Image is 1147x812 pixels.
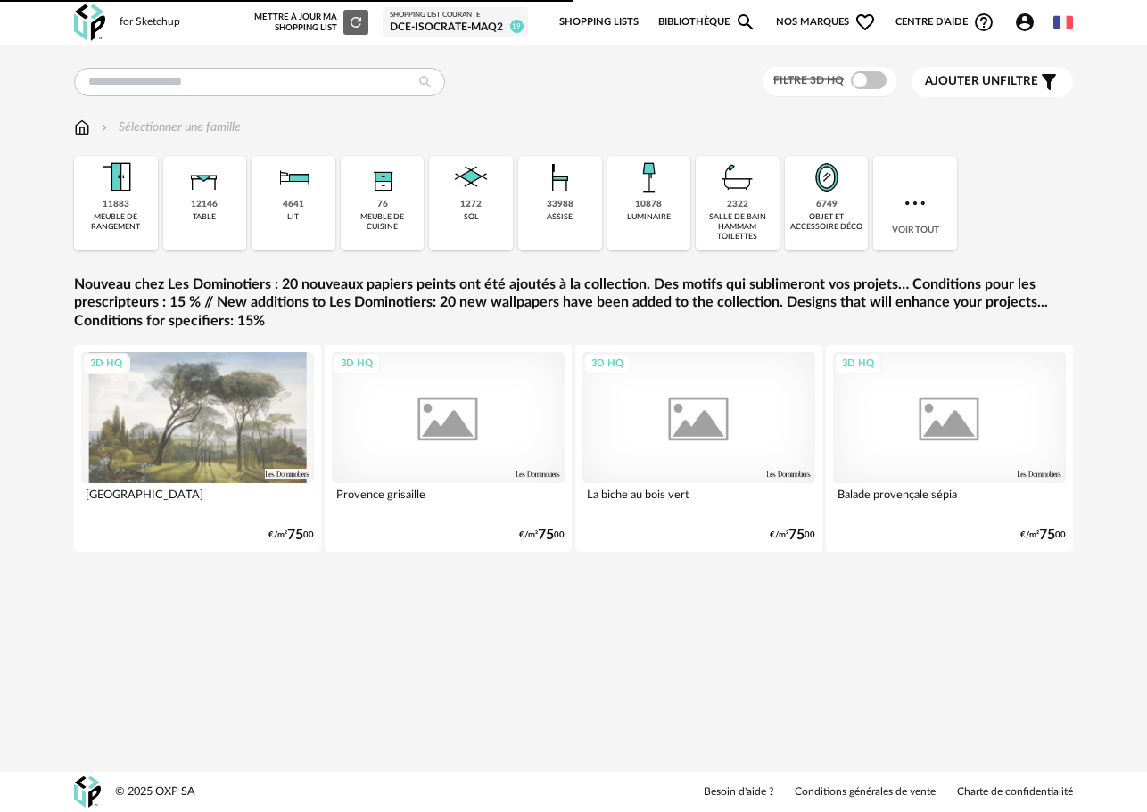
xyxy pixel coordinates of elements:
[547,199,573,210] div: 33988
[193,212,216,222] div: table
[254,10,368,35] div: Mettre à jour ma Shopping List
[826,345,1073,552] a: 3D HQ Balade provençale sépia €/m²7500
[120,15,180,29] div: for Sketchup
[82,353,130,375] div: 3D HQ
[957,785,1073,800] a: Charte de confidentialité
[583,353,631,375] div: 3D HQ
[788,529,805,541] span: 75
[701,212,774,242] div: salle de bain hammam toilettes
[115,784,195,800] div: © 2025 OXP SA
[582,483,815,519] div: La biche au bois vert
[901,189,929,217] img: more.7b13dc1.svg
[1053,12,1073,32] img: fr
[559,4,639,41] a: Shopping Lists
[547,212,573,222] div: assise
[925,75,1000,87] span: Ajouter un
[74,345,321,552] a: 3D HQ [GEOGRAPHIC_DATA] €/m²7500
[635,199,662,210] div: 10878
[333,353,381,375] div: 3D HQ
[74,275,1073,331] a: Nouveau chez Les Dominotiers : 20 nouveaux papiers peints ont été ajoutés à la collection. Des mo...
[627,156,670,199] img: Luminaire.png
[873,156,957,250] div: Voir tout
[79,212,153,233] div: meuble de rangement
[735,12,756,33] span: Magnify icon
[1039,529,1055,541] span: 75
[834,353,882,375] div: 3D HQ
[973,12,994,33] span: Help Circle Outline icon
[283,199,304,210] div: 4641
[790,212,863,233] div: objet et accessoire déco
[770,529,815,541] div: €/m² 00
[103,199,129,210] div: 11883
[74,4,105,41] img: OXP
[390,11,521,34] a: Shopping List courante DCE-Isocrate-MAQ2 19
[727,199,748,210] div: 2322
[81,483,314,519] div: [GEOGRAPHIC_DATA]
[74,776,101,808] img: OXP
[464,212,479,222] div: sol
[287,529,303,541] span: 75
[183,156,226,199] img: Table.png
[390,21,521,35] div: DCE-Isocrate-MAQ2
[773,75,844,86] span: Filtre 3D HQ
[833,483,1066,519] div: Balade provençale sépia
[1020,529,1066,541] div: €/m² 00
[325,345,572,552] a: 3D HQ Provence grisaille €/m²7500
[776,4,876,41] span: Nos marques
[704,785,773,800] a: Besoin d'aide ?
[1038,71,1060,93] span: Filter icon
[510,20,524,33] span: 19
[332,483,565,519] div: Provence grisaille
[658,4,756,41] a: BibliothèqueMagnify icon
[538,529,554,541] span: 75
[377,199,388,210] div: 76
[74,119,90,136] img: svg+xml;base64,PHN2ZyB3aWR0aD0iMTYiIGhlaWdodD0iMTciIHZpZXdCb3g9IjAgMCAxNiAxNyIgZmlsbD0ibm9uZSIgeG...
[575,345,822,552] a: 3D HQ La biche au bois vert €/m²7500
[348,18,364,27] span: Refresh icon
[805,156,848,199] img: Miroir.png
[895,12,994,33] span: Centre d'aideHelp Circle Outline icon
[1014,12,1036,33] span: Account Circle icon
[272,156,315,199] img: Literie.png
[97,119,111,136] img: svg+xml;base64,PHN2ZyB3aWR0aD0iMTYiIGhlaWdodD0iMTYiIHZpZXdCb3g9IjAgMCAxNiAxNiIgZmlsbD0ibm9uZSIgeG...
[716,156,759,199] img: Salle%20de%20bain.png
[361,156,404,199] img: Rangement.png
[925,74,1038,89] span: filtre
[1014,12,1044,33] span: Account Circle icon
[268,529,314,541] div: €/m² 00
[191,199,218,210] div: 12146
[346,212,419,233] div: meuble de cuisine
[539,156,582,199] img: Assise.png
[97,119,241,136] div: Sélectionner une famille
[390,11,521,20] div: Shopping List courante
[795,785,936,800] a: Conditions générales de vente
[816,199,838,210] div: 6749
[460,199,482,210] div: 1272
[95,156,137,199] img: Meuble%20de%20rangement.png
[450,156,492,199] img: Sol.png
[287,212,299,222] div: lit
[627,212,671,222] div: luminaire
[519,529,565,541] div: €/m² 00
[854,12,876,33] span: Heart Outline icon
[912,67,1073,97] button: Ajouter unfiltre Filter icon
